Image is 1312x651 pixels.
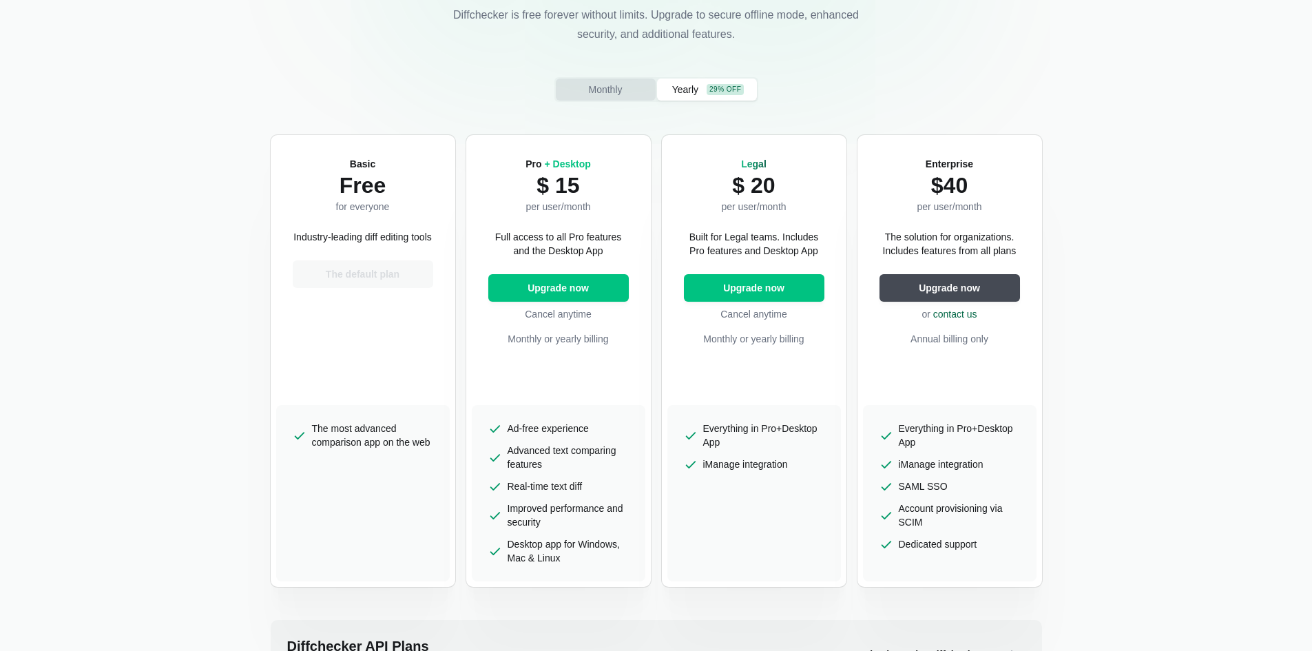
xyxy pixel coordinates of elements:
button: Upgrade now [684,274,824,302]
p: per user/month [721,200,786,214]
span: Account provisioning via SCIM [899,502,1020,529]
p: $ 20 [721,171,786,200]
span: Upgrade now [916,281,983,295]
p: Diffchecker is free forever without limits. Upgrade to secure offline mode, enhanced security, an... [450,6,863,44]
p: Built for Legal teams. Includes Pro features and Desktop App [684,230,824,258]
span: Upgrade now [720,281,787,295]
span: SAML SSO [899,479,948,493]
button: Monthly [556,79,656,101]
p: or [879,307,1020,321]
p: $ 15 [525,171,591,200]
p: Full access to all Pro features and the Desktop App [488,230,629,258]
p: Monthly or yearly billing [684,332,824,346]
span: The most advanced comparison app on the web [312,422,433,449]
p: Annual billing only [879,332,1020,346]
h2: Enterprise [917,157,981,171]
span: iManage integration [899,457,983,471]
button: Upgrade now [879,274,1020,302]
p: per user/month [525,200,591,214]
span: Advanced text comparing features [508,444,629,471]
h2: Pro [525,157,591,171]
span: Everything in Pro+Desktop App [899,422,1020,449]
span: Real-time text diff [508,479,583,493]
span: Legal [741,158,767,169]
span: The default plan [323,267,402,281]
span: Ad-free experience [508,422,589,435]
p: Industry-leading diff editing tools [293,230,432,244]
div: 29% off [707,84,744,95]
button: The default plan [293,260,433,288]
span: Desktop app for Windows, Mac & Linux [508,537,629,565]
p: The solution for organizations. Includes features from all plans [879,230,1020,258]
span: Upgrade now [525,281,592,295]
p: Cancel anytime [684,307,824,321]
button: Upgrade now [488,274,629,302]
h2: Basic [336,157,390,171]
p: Cancel anytime [488,307,629,321]
p: Free [336,171,390,200]
span: + Desktop [544,158,590,169]
span: Improved performance and security [508,502,629,529]
span: Monthly [585,83,625,96]
span: Yearly [669,83,701,96]
p: for everyone [336,200,390,214]
p: $40 [917,171,981,200]
a: contact us [933,309,977,320]
p: Monthly or yearly billing [488,332,629,346]
span: Dedicated support [899,537,977,551]
span: Everything in Pro+Desktop App [703,422,824,449]
button: Yearly29% off [657,79,757,101]
p: per user/month [917,200,981,214]
span: iManage integration [703,457,788,471]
